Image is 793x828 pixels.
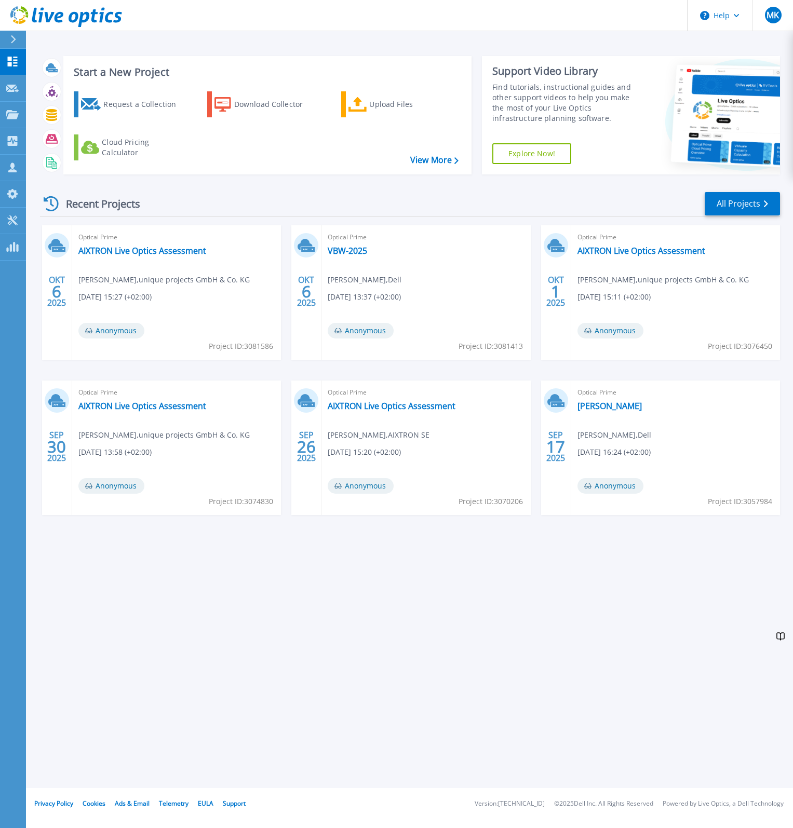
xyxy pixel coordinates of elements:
[78,232,275,243] span: Optical Prime
[328,429,429,441] span: [PERSON_NAME] , AIXTRON SE
[302,287,311,296] span: 6
[369,94,452,115] div: Upload Files
[492,64,642,78] div: Support Video Library
[577,387,774,398] span: Optical Prime
[78,291,152,303] span: [DATE] 15:27 (+02:00)
[459,496,523,507] span: Project ID: 3070206
[74,134,190,160] a: Cloud Pricing Calculator
[577,446,651,458] span: [DATE] 16:24 (+02:00)
[74,91,190,117] a: Request a Collection
[47,273,66,310] div: OKT 2025
[297,428,316,466] div: SEP 2025
[328,446,401,458] span: [DATE] 15:20 (+02:00)
[328,232,524,243] span: Optical Prime
[492,82,642,124] div: Find tutorials, instructional guides and other support videos to help you make the most of your L...
[546,442,565,451] span: 17
[328,387,524,398] span: Optical Prime
[207,91,323,117] a: Download Collector
[297,273,316,310] div: OKT 2025
[102,137,185,158] div: Cloud Pricing Calculator
[577,274,749,286] span: [PERSON_NAME] , unique projects GmbH & Co. KG
[708,341,772,352] span: Project ID: 3076450
[328,401,455,411] a: AIXTRON Live Optics Assessment
[554,800,653,807] li: © 2025 Dell Inc. All Rights Reserved
[78,478,144,494] span: Anonymous
[577,429,651,441] span: [PERSON_NAME] , Dell
[159,799,189,808] a: Telemetry
[328,323,394,338] span: Anonymous
[577,232,774,243] span: Optical Prime
[328,478,394,494] span: Anonymous
[341,91,457,117] a: Upload Files
[492,143,571,164] a: Explore Now!
[198,799,213,808] a: EULA
[52,287,61,296] span: 6
[115,799,150,808] a: Ads & Email
[328,274,401,286] span: [PERSON_NAME] , Dell
[705,192,780,215] a: All Projects
[78,429,250,441] span: [PERSON_NAME] , unique projects GmbH & Co. KG
[209,496,273,507] span: Project ID: 3074830
[103,94,186,115] div: Request a Collection
[577,401,642,411] a: [PERSON_NAME]
[78,246,206,256] a: AIXTRON Live Optics Assessment
[577,323,643,338] span: Anonymous
[328,246,367,256] a: VBW-2025
[546,273,566,310] div: OKT 2025
[78,274,250,286] span: [PERSON_NAME] , unique projects GmbH & Co. KG
[83,799,105,808] a: Cookies
[767,11,779,19] span: MK
[34,799,73,808] a: Privacy Policy
[551,287,560,296] span: 1
[577,291,651,303] span: [DATE] 15:11 (+02:00)
[78,401,206,411] a: AIXTRON Live Optics Assessment
[74,66,458,78] h3: Start a New Project
[546,428,566,466] div: SEP 2025
[663,800,784,807] li: Powered by Live Optics, a Dell Technology
[475,800,545,807] li: Version: [TECHNICAL_ID]
[297,442,316,451] span: 26
[47,442,66,451] span: 30
[78,387,275,398] span: Optical Prime
[209,341,273,352] span: Project ID: 3081586
[234,94,317,115] div: Download Collector
[577,246,705,256] a: AIXTRON Live Optics Assessment
[708,496,772,507] span: Project ID: 3057984
[40,191,154,216] div: Recent Projects
[78,446,152,458] span: [DATE] 13:58 (+02:00)
[459,341,523,352] span: Project ID: 3081413
[328,291,401,303] span: [DATE] 13:37 (+02:00)
[410,155,459,165] a: View More
[47,428,66,466] div: SEP 2025
[223,799,246,808] a: Support
[577,478,643,494] span: Anonymous
[78,323,144,338] span: Anonymous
